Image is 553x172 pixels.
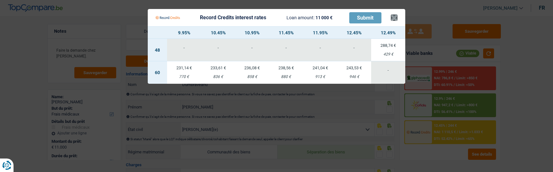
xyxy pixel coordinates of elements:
[337,46,371,50] div: -
[201,75,235,79] div: 836 €
[286,15,314,20] span: Loan amount:
[201,66,235,70] div: 233,61 €
[235,66,269,70] div: 236,08 €
[235,75,269,79] div: 858 €
[303,66,337,70] div: 241,04 €
[303,27,337,39] th: 11.95%
[167,27,201,39] th: 9.95%
[337,66,371,70] div: 243,53 €
[371,27,405,39] th: 12.49%
[315,15,333,20] span: 11 000 €
[391,14,398,21] button: ×
[303,46,337,50] div: -
[269,75,303,79] div: 880 €
[337,27,371,39] th: 12.45%
[371,52,405,56] div: 429 €
[269,27,303,39] th: 11.45%
[349,12,381,23] button: Submit
[235,46,269,50] div: -
[371,43,405,47] div: 288,74 €
[200,15,266,20] div: Record Credits interest rates
[148,61,167,84] td: 60
[148,39,167,61] td: 48
[167,75,201,79] div: 770 €
[167,46,201,50] div: -
[371,68,405,72] div: -
[167,66,201,70] div: 231,14 €
[337,75,371,79] div: 946 €
[303,75,337,79] div: 913 €
[155,12,180,24] img: Record Credits
[201,27,235,39] th: 10.45%
[235,27,269,39] th: 10.95%
[269,46,303,50] div: -
[269,66,303,70] div: 238,56 €
[201,46,235,50] div: -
